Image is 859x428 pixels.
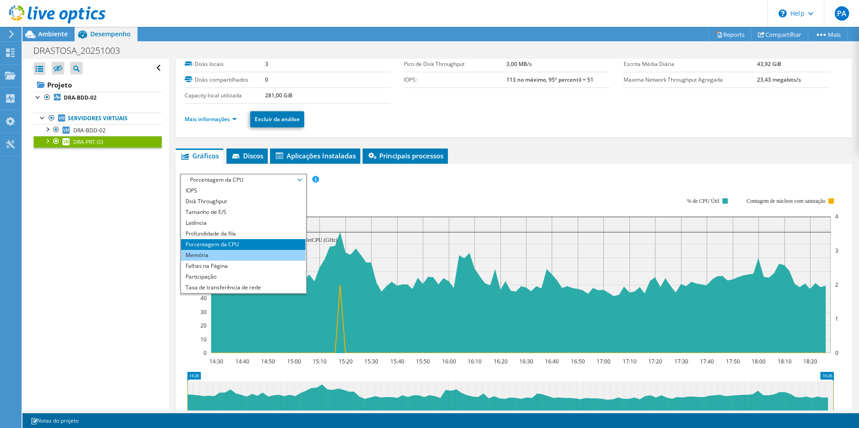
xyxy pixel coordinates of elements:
[265,60,268,68] b: 3
[34,136,162,148] a: DRA-PRT-03
[757,60,781,68] b: 43,92 GiB
[250,111,304,127] a: Excluir da análise
[181,185,306,196] li: IOPS
[235,358,249,365] text: 14:40
[674,358,688,365] text: 17:30
[747,198,825,204] text: Contagem de núcleos com saturação
[777,358,791,365] text: 18:10
[467,358,481,365] text: 16:10
[835,247,838,254] text: 3
[404,75,506,84] label: IOPS:
[442,358,456,365] text: 16:00
[204,349,207,357] text: 0
[275,151,356,160] span: Aplicações Instaladas
[835,349,838,357] text: 0
[751,27,808,41] a: Compartilhar
[34,92,162,104] a: DRA-BDD-02
[287,358,301,365] text: 15:00
[803,358,817,365] text: 18:20
[624,60,757,69] label: Escrita Média Diária
[90,30,131,38] span: Desempenho
[181,218,306,228] li: Latência
[73,138,103,146] span: DRA-PRT-03
[180,151,219,160] span: Gráficos
[231,151,263,160] span: Discos
[265,76,268,83] b: 0
[200,294,207,302] text: 40
[506,60,532,68] b: 3,00 MB/s
[186,175,301,185] span: Porcentagem da CPU
[181,271,306,282] li: Participação
[200,308,207,316] text: 30
[835,315,838,323] text: 1
[200,336,207,343] text: 10
[209,358,223,365] text: 14:30
[416,358,429,365] text: 15:50
[404,60,506,69] label: Pico de Disk Throughput
[185,91,266,100] label: Capacity local utilizada
[34,113,162,124] a: Servidores virtuais
[24,415,85,426] a: Notas do projeto
[34,124,162,136] a: DRA-BDD-02
[493,358,507,365] text: 16:20
[367,151,443,160] span: Principais processos
[338,358,352,365] text: 15:20
[835,6,849,21] span: PA
[181,228,306,239] li: Profundidade da fila
[624,75,757,84] label: Maxima Network Throughput Agregada
[34,78,162,92] a: Projeto
[506,76,593,83] b: 113 no máximo, 95º percentil = 51
[181,261,306,271] li: Falhas na Página
[808,27,848,41] a: Mais
[700,358,713,365] text: 17:40
[571,358,584,365] text: 16:50
[181,239,306,250] li: Porcentagem da CPU
[185,115,237,123] a: Mais informações
[261,358,275,365] text: 14:50
[757,76,801,83] b: 23,43 megabits/s
[73,127,106,134] span: DRA-BDD-02
[312,358,326,365] text: 15:10
[265,92,292,99] b: 281,00 GiB
[519,358,533,365] text: 16:30
[38,30,68,38] span: Ambiente
[622,358,636,365] text: 17:10
[181,196,306,207] li: Disk Throughput
[29,46,134,56] h1: DRASTOSA_20251003
[181,282,306,293] li: Taxa de transferência de rede
[200,322,207,329] text: 20
[185,60,266,69] label: Disks locais
[181,250,306,261] li: Memória
[779,9,787,17] svg: \n
[545,358,558,365] text: 16:40
[181,207,306,218] li: Tamanho de E/S
[596,358,610,365] text: 17:00
[364,358,378,365] text: 15:30
[726,358,739,365] text: 17:50
[835,281,838,288] text: 2
[708,27,752,41] a: Reports
[835,213,838,220] text: 4
[64,94,97,101] b: DRA-BDD-02
[390,358,404,365] text: 15:40
[185,75,266,84] label: Disks compartilhados
[687,198,720,204] text: % de CPU Útil
[751,358,765,365] text: 18:00
[648,358,662,365] text: 17:20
